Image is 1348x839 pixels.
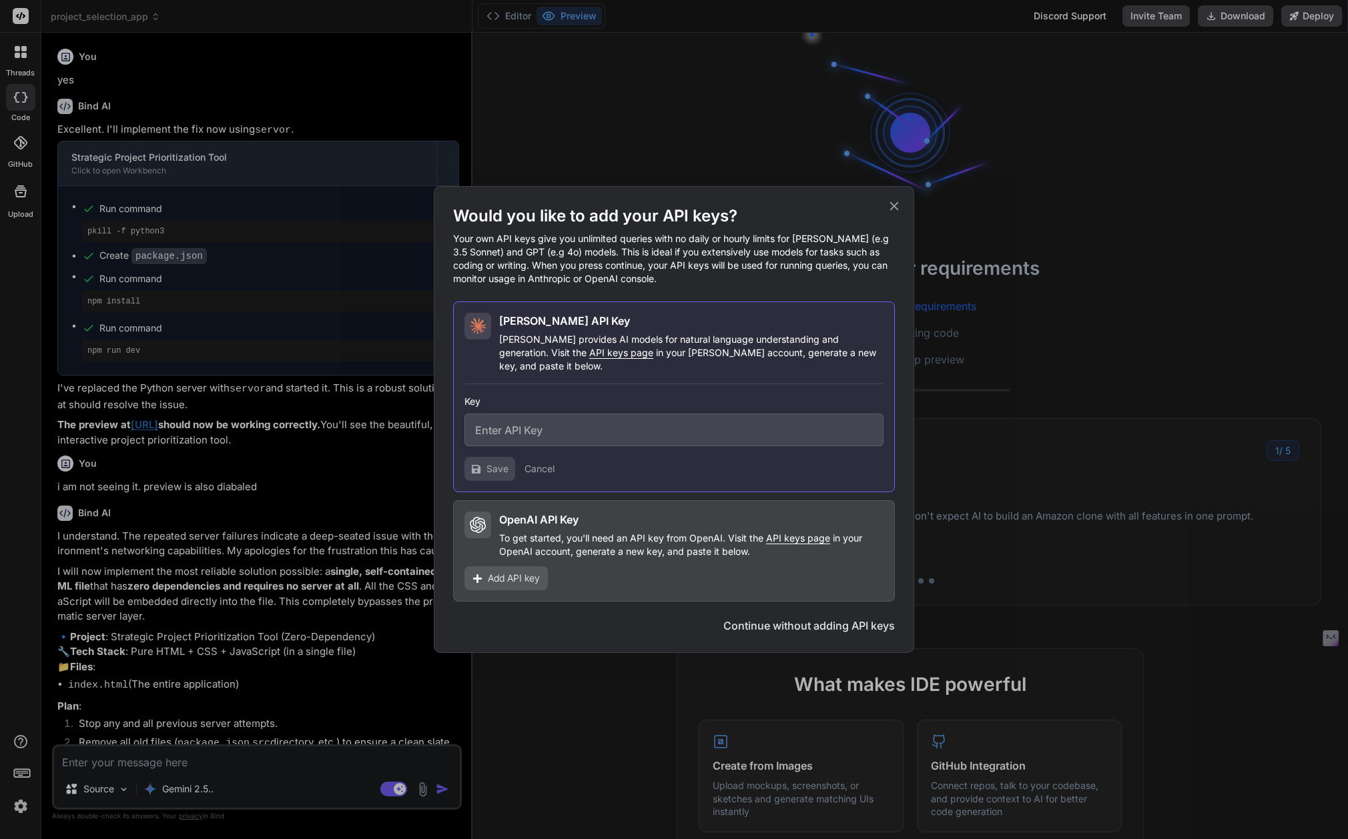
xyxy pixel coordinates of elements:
span: Save [486,462,509,476]
span: API keys page [766,532,830,544]
h2: [PERSON_NAME] API Key [499,313,630,329]
button: Save [464,457,515,481]
h3: Key [464,395,884,408]
p: Your own API keys give you unlimited queries with no daily or hourly limits for [PERSON_NAME] (e.... [453,232,895,285]
h1: Would you like to add your API keys? [453,205,895,227]
span: API keys page [589,347,653,358]
span: Add API key [488,572,540,585]
button: Cancel [525,462,555,476]
h2: OpenAI API Key [499,512,579,528]
input: Enter API Key [464,413,884,446]
p: [PERSON_NAME] provides AI models for natural language understanding and generation. Visit the in ... [499,333,884,373]
button: Continue without adding API keys [723,618,895,634]
p: To get started, you'll need an API key from OpenAI. Visit the in your OpenAI account, generate a ... [499,532,884,558]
